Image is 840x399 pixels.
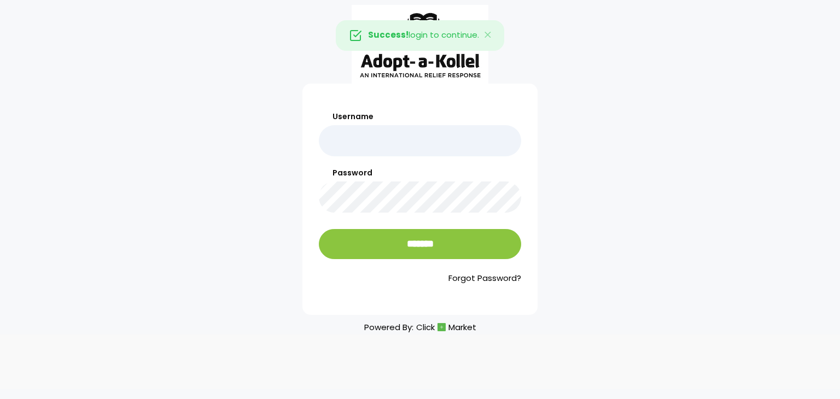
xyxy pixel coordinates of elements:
a: ClickMarket [416,320,476,335]
a: Forgot Password? [319,272,521,285]
img: cm_icon.png [437,323,446,331]
label: Password [319,167,521,179]
strong: Success! [368,29,409,40]
button: Close [472,21,504,50]
label: Username [319,111,521,122]
p: Powered By: [364,320,476,335]
img: aak_logo_sm.jpeg [352,5,488,84]
div: login to continue. [336,20,504,51]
